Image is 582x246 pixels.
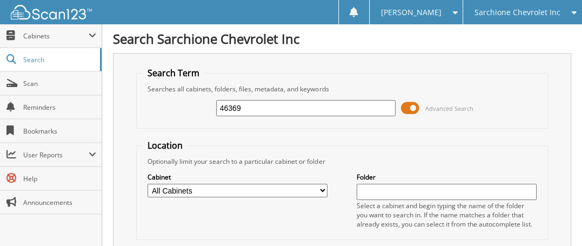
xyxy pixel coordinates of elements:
[474,9,560,16] span: Sarchione Chevrolet Inc
[23,127,96,136] span: Bookmarks
[148,172,327,182] label: Cabinet
[142,84,541,94] div: Searches all cabinets, folders, files, metadata, and keywords
[142,139,188,151] legend: Location
[357,201,537,229] div: Select a cabinet and begin typing the name of the folder you want to search in. If the name match...
[23,79,96,88] span: Scan
[113,30,571,48] h1: Search Sarchione Chevrolet Inc
[23,55,95,64] span: Search
[23,31,89,41] span: Cabinets
[357,172,537,182] label: Folder
[381,9,441,16] span: [PERSON_NAME]
[142,67,205,79] legend: Search Term
[23,103,96,112] span: Reminders
[425,104,473,112] span: Advanced Search
[11,5,92,19] img: scan123-logo-white.svg
[23,174,96,183] span: Help
[528,194,582,246] iframe: Chat Widget
[142,157,541,166] div: Optionally limit your search to a particular cabinet or folder
[23,198,96,207] span: Announcements
[23,150,89,159] span: User Reports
